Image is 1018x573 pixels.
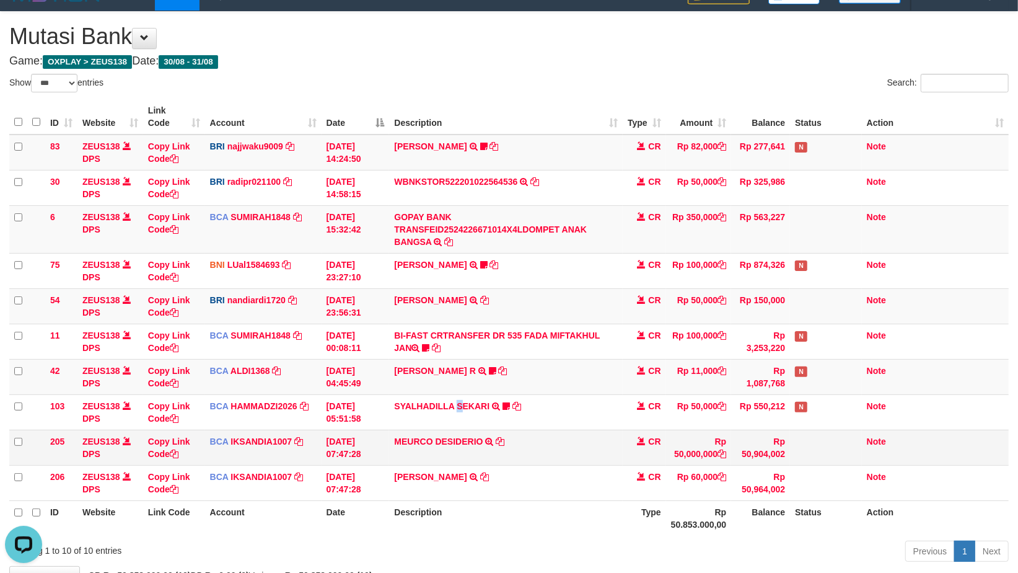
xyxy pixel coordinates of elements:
td: BI-FAST CRTRANSFER DR 535 FADA MIFTAKHUL JAN [389,324,622,359]
span: 30 [50,177,60,187]
a: Note [867,260,886,270]
td: [DATE] 05:51:58 [322,394,390,430]
a: Copy NOFAN MOHAMAD SAPUTRA to clipboard [490,260,499,270]
a: Copy Rp 50,000 to clipboard [717,177,726,187]
span: BRI [210,177,225,187]
a: Copy IKSANDIA1007 to clipboard [294,472,303,482]
td: [DATE] 07:47:28 [322,430,390,465]
th: Balance [731,500,790,536]
th: Action [862,500,1009,536]
td: Rp 277,641 [731,135,790,171]
div: Showing 1 to 10 of 10 entries [9,540,415,557]
td: [DATE] 15:32:42 [322,205,390,253]
td: Rp 150,000 [731,288,790,324]
a: nandiardi1720 [227,295,286,305]
a: ZEUS138 [82,366,120,376]
a: ZEUS138 [82,472,120,482]
th: Link Code: activate to sort column ascending [143,99,205,135]
a: Copy ALI ZAINAL ABIDIN to clipboard [480,472,489,482]
a: Note [867,366,886,376]
td: Rp 3,253,220 [731,324,790,359]
span: 205 [50,437,64,446]
a: ZEUS138 [82,260,120,270]
a: ZEUS138 [82,141,120,151]
span: OXPLAY > ZEUS138 [43,55,132,69]
th: Description: activate to sort column ascending [389,99,622,135]
td: Rp 563,227 [731,205,790,253]
a: Note [867,437,886,446]
a: Copy ALDI1368 to clipboard [273,366,281,376]
th: Status [790,500,862,536]
span: 42 [50,366,60,376]
a: Note [867,472,886,482]
span: 83 [50,141,60,151]
a: SUMIRAH1848 [230,212,290,222]
a: Copy Link Code [148,437,190,459]
td: Rp 100,000 [666,324,732,359]
td: Rp 50,000 [666,394,732,430]
th: Amount: activate to sort column ascending [666,99,732,135]
span: Has Note [795,260,807,271]
th: Website: activate to sort column ascending [77,99,143,135]
a: ZEUS138 [82,437,120,446]
a: IKSANDIA1007 [230,472,292,482]
td: DPS [77,394,143,430]
a: radipr021100 [227,177,281,187]
a: ZEUS138 [82,331,120,340]
a: SUMIRAH1848 [230,331,290,340]
td: Rp 874,326 [731,253,790,288]
span: CR [649,295,661,305]
th: Type [623,500,666,536]
a: [PERSON_NAME] R [394,366,475,376]
a: Copy WBNKSTOR522201022564536 to clipboard [530,177,539,187]
span: BRI [210,141,225,151]
span: BCA [210,366,229,376]
span: BCA [210,401,229,411]
span: 54 [50,295,60,305]
a: ZEUS138 [82,295,120,305]
td: [DATE] 07:47:28 [322,465,390,500]
a: LUal1584693 [227,260,280,270]
a: [PERSON_NAME] [394,295,467,305]
a: Note [867,141,886,151]
h4: Game: Date: [9,55,1009,68]
a: Next [975,541,1009,562]
td: DPS [77,288,143,324]
span: CR [649,401,661,411]
a: Copy MEURCO DESIDERIO to clipboard [496,437,504,446]
a: Copy BI-FAST CRTRANSFER DR 535 FADA MIFTAKHUL JAN to clipboard [432,343,441,353]
span: 206 [50,472,64,482]
a: Copy Rp 11,000 to clipboard [717,366,726,376]
a: Copy LUal1584693 to clipboard [282,260,291,270]
td: Rp 325,986 [731,170,790,205]
span: CR [649,472,661,482]
button: Open LiveChat chat widget [5,5,42,42]
a: Copy Link Code [148,331,190,353]
a: Copy ALVA HIMAM R to clipboard [499,366,507,376]
span: CR [649,366,661,376]
a: Copy Rp 50,000,000 to clipboard [717,449,726,459]
th: Website [77,500,143,536]
a: GOPAY BANK TRANSFEID2524226671014X4LDOMPET ANAK BANGSA [394,212,587,247]
a: [PERSON_NAME] [394,141,467,151]
td: Rp 50,000,000 [666,430,732,465]
a: SYALHADILLA SEKARI [394,401,489,411]
td: [DATE] 00:08:11 [322,324,390,359]
a: Copy SUMIRAH1848 to clipboard [293,331,302,340]
td: Rp 50,000 [666,170,732,205]
span: Has Note [795,366,807,377]
a: Copy Rp 50,000 to clipboard [717,401,726,411]
a: Copy HAMMADZI2026 to clipboard [300,401,309,411]
td: Rp 550,212 [731,394,790,430]
th: ID [45,500,77,536]
td: DPS [77,359,143,394]
td: DPS [77,324,143,359]
td: [DATE] 14:58:15 [322,170,390,205]
span: 11 [50,331,60,340]
a: [PERSON_NAME] [394,260,467,270]
a: Copy GOPAY BANK TRANSFEID2524226671014X4LDOMPET ANAK BANGSA to clipboard [444,237,453,247]
a: Note [867,295,886,305]
span: Has Note [795,331,807,342]
a: Copy Rp 50,000 to clipboard [717,295,726,305]
th: Link Code [143,500,205,536]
